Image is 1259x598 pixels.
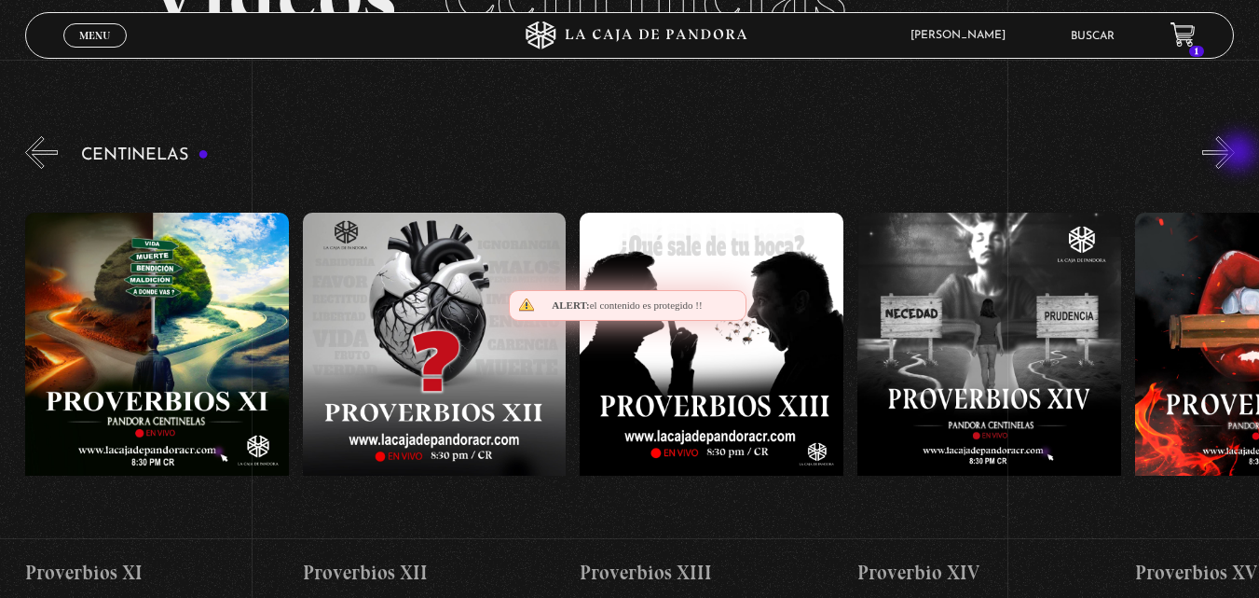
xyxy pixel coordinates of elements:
[552,299,589,311] span: Alert:
[1170,22,1196,48] a: 1
[1202,136,1235,169] button: Next
[580,558,843,588] h4: Proverbios XIII
[509,290,746,321] div: el contenido es protegido !!
[73,46,116,59] span: Cerrar
[25,136,58,169] button: Previous
[25,558,289,588] h4: Proverbios XI
[79,30,110,41] span: Menu
[1071,31,1115,42] a: Buscar
[1189,46,1204,57] span: 1
[901,30,1024,41] span: [PERSON_NAME]
[857,558,1121,588] h4: Proverbio XIV
[81,146,209,164] h3: Centinelas
[303,558,567,588] h4: Proverbios XII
